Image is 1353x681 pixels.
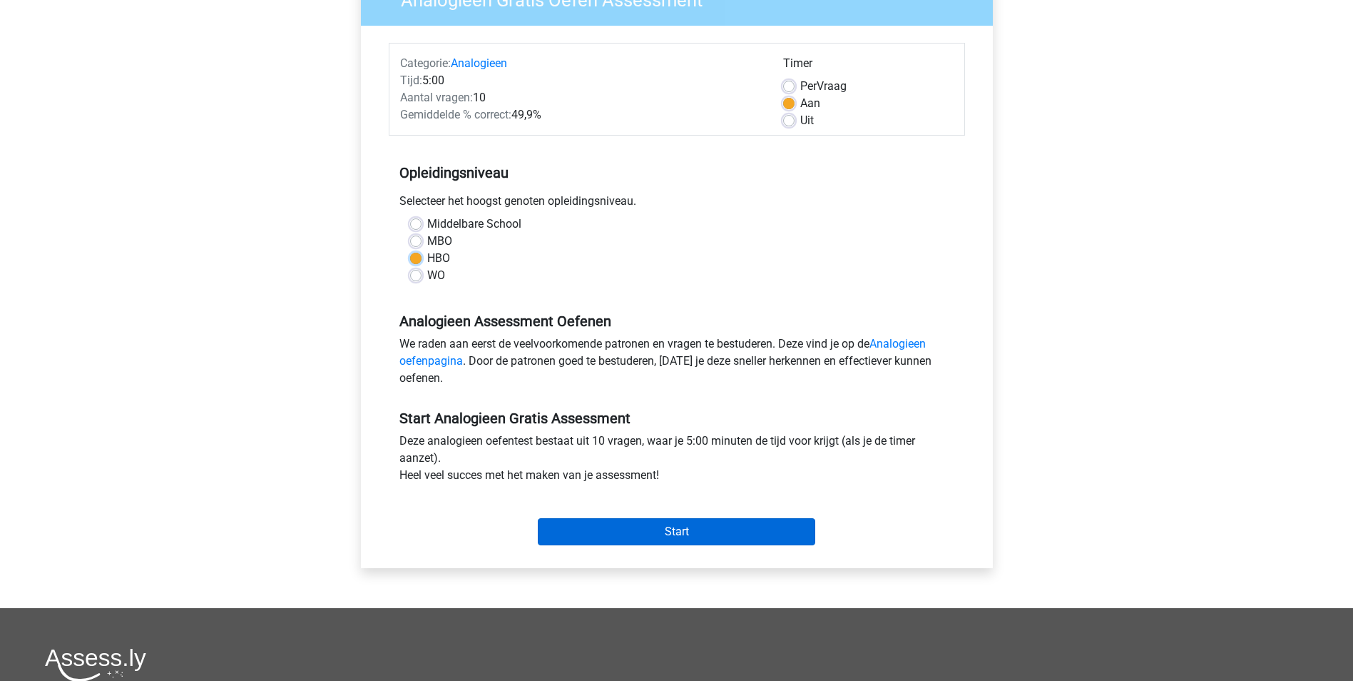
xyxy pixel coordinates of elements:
[451,56,507,70] a: Analogieen
[427,250,450,267] label: HBO
[389,89,772,106] div: 10
[800,95,820,112] label: Aan
[399,410,954,427] h5: Start Analogieen Gratis Assessment
[400,91,473,104] span: Aantal vragen:
[800,79,817,93] span: Per
[399,158,954,187] h5: Opleidingsniveau
[538,518,815,545] input: Start
[389,193,965,216] div: Selecteer het hoogst genoten opleidingsniveau.
[400,56,451,70] span: Categorie:
[427,216,521,233] label: Middelbare School
[400,108,511,121] span: Gemiddelde % correct:
[800,112,814,129] label: Uit
[783,55,954,78] div: Timer
[389,336,965,393] div: We raden aan eerst de veelvoorkomende patronen en vragen te bestuderen. Deze vind je op de . Door...
[399,313,954,330] h5: Analogieen Assessment Oefenen
[389,106,772,123] div: 49,9%
[427,233,452,250] label: MBO
[800,78,847,95] label: Vraag
[400,74,422,87] span: Tijd:
[389,433,965,490] div: Deze analogieen oefentest bestaat uit 10 vragen, waar je 5:00 minuten de tijd voor krijgt (als je...
[427,267,445,284] label: WO
[389,72,772,89] div: 5:00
